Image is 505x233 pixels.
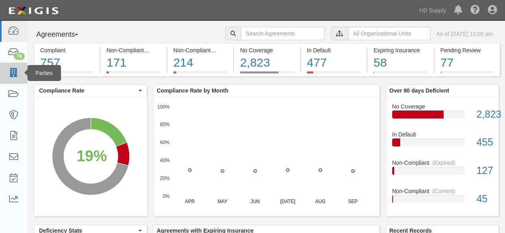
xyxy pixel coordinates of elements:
[389,87,449,94] b: Over 90 days Deficient
[392,103,493,131] a: No Coverage2,823
[392,159,493,187] a: Non-Compliant(Expired)127
[34,71,100,78] a: Compliant757
[160,140,170,145] text: 60%
[386,187,499,195] div: Non-Compliant
[234,71,300,78] a: No Coverage2,823
[386,130,499,138] div: In Default
[40,54,94,71] div: 757
[14,53,25,60] div: 79
[373,46,427,54] div: Expiring Insurance
[106,54,160,71] div: 171
[367,71,433,78] a: Expiring Insurance58
[218,199,228,204] text: MAY
[160,158,170,163] text: 40%
[240,54,294,71] div: 2,823
[157,104,170,109] text: 100%
[34,85,147,96] button: Compliance Rate
[40,46,94,54] div: Compliant
[415,2,450,18] a: HD Supply
[440,46,494,54] div: Pending Review
[167,71,233,78] a: Non-Compliant(Expired)214
[106,46,160,54] div: Non-Compliant (Current)
[432,187,455,195] div: (Current)
[173,54,227,71] div: 214
[251,199,260,204] text: JUN
[6,4,61,18] img: logo-5460c22ac91f19d4615b14bd174203de0afe785f0fc80cf4dbbc73dc1793850b.png
[386,103,499,111] div: No Coverage
[163,193,170,199] text: 0%
[470,192,499,206] div: 45
[160,122,170,127] text: 80%
[153,97,379,216] svg: A chart.
[160,176,170,181] text: 20%
[280,199,295,204] text: [DATE]
[39,87,137,95] span: Compliance Rate
[241,27,325,40] input: Search Agreements
[173,46,227,54] div: Non-Compliant (Expired)
[301,71,367,78] a: In Default477
[240,46,294,54] div: No Coverage
[436,30,493,38] div: As of [DATE] 10:05 am
[157,87,228,94] b: Compliance Rate by Month
[147,46,169,54] div: (Current)
[434,71,500,78] a: Pending Review77
[470,164,499,178] div: 127
[392,187,493,209] a: Non-Compliant(Current)45
[470,107,499,122] div: 2,823
[34,97,147,216] svg: A chart.
[307,54,361,71] div: 477
[100,71,166,78] a: Non-Compliant(Current)171
[392,130,493,159] a: In Default455
[77,145,107,167] div: 19%
[348,27,430,40] input: All Organizational Units
[373,54,427,71] div: 58
[470,135,499,150] div: 455
[348,199,358,204] text: SEP
[315,199,326,204] text: AUG
[440,54,494,71] div: 77
[307,46,361,54] div: In Default
[432,159,455,167] div: (Expired)
[185,199,195,204] text: APR
[34,27,94,43] button: Agreements
[28,65,61,81] div: Parties
[214,46,236,54] div: (Expired)
[386,159,499,167] div: Non-Compliant
[470,6,480,15] i: Help Center - Complianz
